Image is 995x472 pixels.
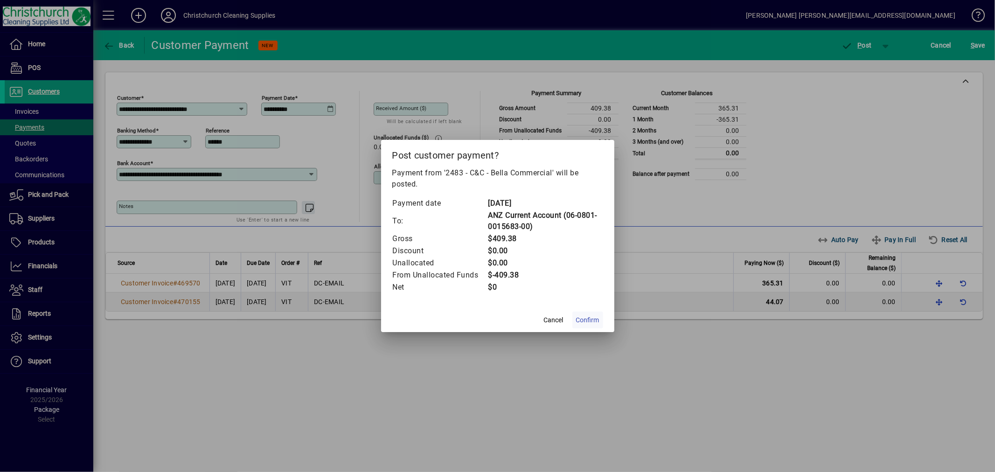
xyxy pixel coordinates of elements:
td: $0.00 [488,257,603,269]
td: From Unallocated Funds [392,269,488,281]
td: $409.38 [488,233,603,245]
td: Gross [392,233,488,245]
button: Cancel [539,312,569,328]
td: To: [392,209,488,233]
td: $-409.38 [488,269,603,281]
td: [DATE] [488,197,603,209]
td: Net [392,281,488,293]
td: Discount [392,245,488,257]
p: Payment from '2483 - C&C - Bella Commercial' will be posted. [392,167,603,190]
span: Confirm [576,315,599,325]
td: ANZ Current Account (06-0801-0015683-00) [488,209,603,233]
td: $0.00 [488,245,603,257]
button: Confirm [572,312,603,328]
td: Payment date [392,197,488,209]
td: Unallocated [392,257,488,269]
h2: Post customer payment? [381,140,614,167]
span: Cancel [544,315,564,325]
td: $0 [488,281,603,293]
